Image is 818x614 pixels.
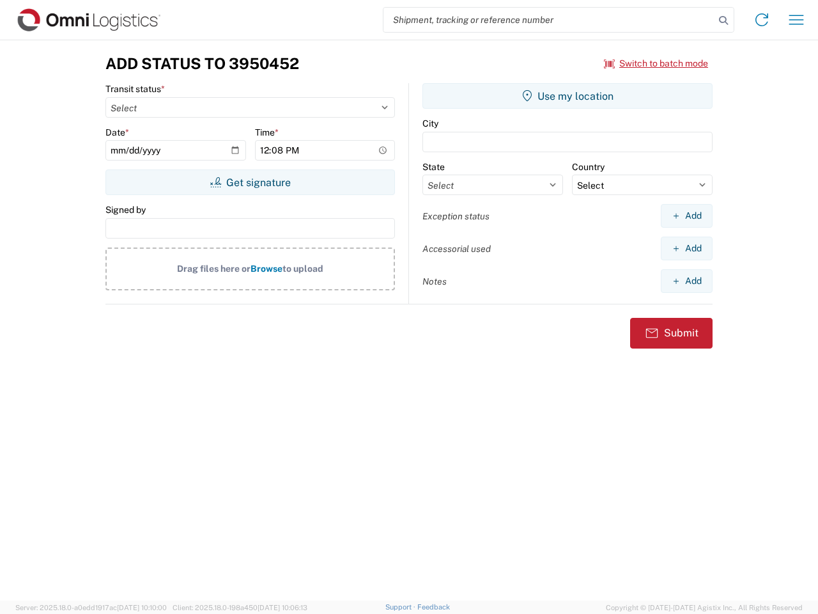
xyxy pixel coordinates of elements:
[417,603,450,611] a: Feedback
[105,204,146,216] label: Signed by
[173,604,307,611] span: Client: 2025.18.0-198a450
[258,604,307,611] span: [DATE] 10:06:13
[422,210,490,222] label: Exception status
[105,127,129,138] label: Date
[661,204,713,228] button: Add
[117,604,167,611] span: [DATE] 10:10:00
[661,269,713,293] button: Add
[15,604,167,611] span: Server: 2025.18.0-a0edd1917ac
[572,161,605,173] label: Country
[606,602,803,613] span: Copyright © [DATE]-[DATE] Agistix Inc., All Rights Reserved
[383,8,714,32] input: Shipment, tracking or reference number
[385,603,417,611] a: Support
[105,54,299,73] h3: Add Status to 3950452
[422,161,445,173] label: State
[422,276,447,287] label: Notes
[661,237,713,260] button: Add
[604,53,708,74] button: Switch to batch mode
[422,243,491,255] label: Accessorial used
[422,118,438,129] label: City
[255,127,279,138] label: Time
[177,264,251,274] span: Drag files here or
[105,169,395,195] button: Get signature
[282,264,323,274] span: to upload
[630,318,713,349] button: Submit
[105,83,165,95] label: Transit status
[422,83,713,109] button: Use my location
[251,264,282,274] span: Browse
